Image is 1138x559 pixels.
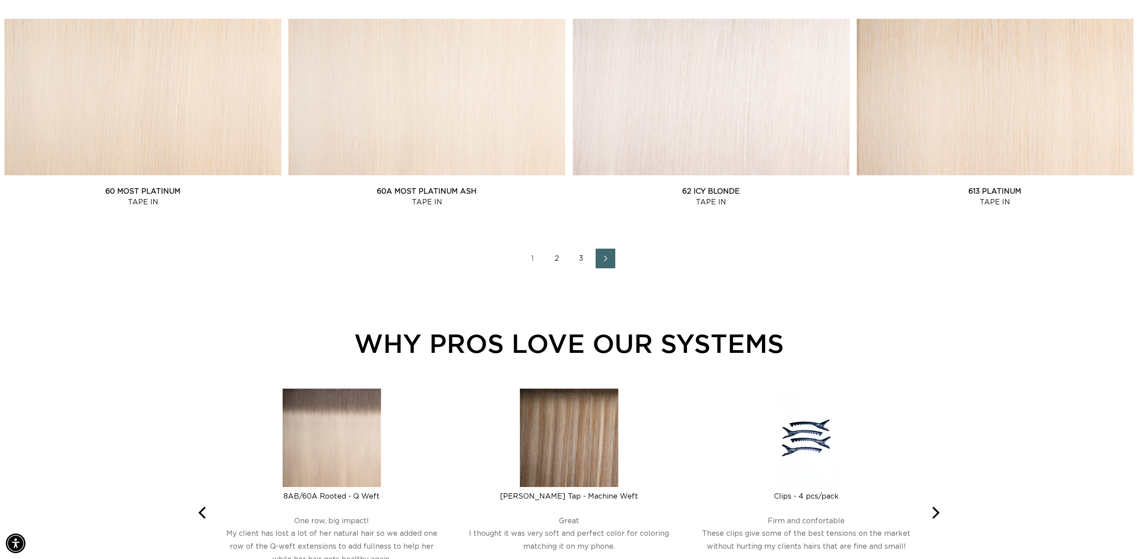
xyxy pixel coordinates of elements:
[774,389,839,487] img: Clips - 4 pcs/pack
[4,249,1134,268] nav: Pagination
[547,249,567,268] a: Page 2
[523,249,543,268] a: Page 1
[925,503,945,523] button: Next
[194,324,945,363] div: WHY PROS LOVE OUR SYSTEMS
[1093,516,1138,559] iframe: Chat Widget
[596,249,615,268] a: Next page
[457,492,681,501] div: [PERSON_NAME] Tap - Machine Weft
[4,186,281,208] a: 60 Most Platinum Tape In
[695,492,918,501] div: Clips - 4 pcs/pack
[220,492,444,501] div: 8AB/60A Rooted - Q Weft
[573,186,850,208] a: 62 Icy Blonde Tape In
[194,503,213,523] button: Previous
[283,389,381,487] img: 8AB/60A Rooted - Q Weft
[288,186,565,208] a: 60A Most Platinum Ash Tape In
[857,186,1134,208] a: 613 Platinum Tape In
[6,534,25,553] div: Accessibility Menu
[457,517,681,525] div: Great
[571,249,591,268] a: Page 3
[520,389,618,487] img: Victoria Root Tap - Machine Weft
[695,517,918,525] div: Firm and confortable
[220,484,444,501] a: 8AB/60A Rooted - Q Weft
[220,517,444,525] div: One row, big impact!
